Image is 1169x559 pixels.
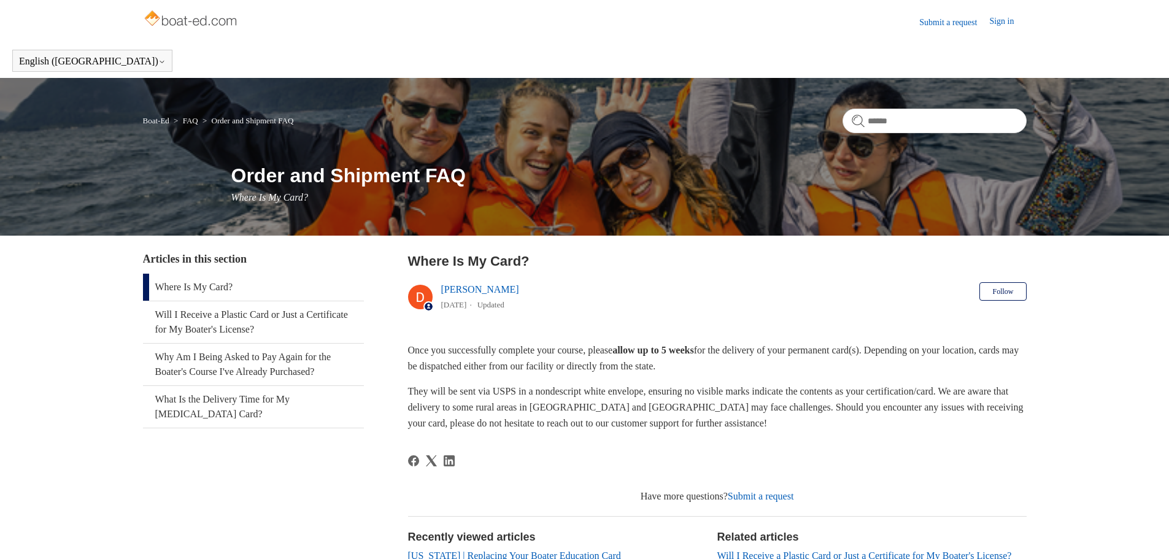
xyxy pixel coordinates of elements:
[231,192,308,202] span: Where Is My Card?
[1128,518,1160,550] div: Live chat
[143,116,172,125] li: Boat-Ed
[477,300,504,309] li: Updated
[426,455,437,466] svg: Share this page on X Corp
[143,301,364,343] a: Will I Receive a Plastic Card or Just a Certificate for My Boater's License?
[843,109,1027,133] input: Search
[919,16,989,29] a: Submit a request
[728,491,794,501] a: Submit a request
[143,7,241,32] img: Boat-Ed Help Center home page
[143,344,364,385] a: Why Am I Being Asked to Pay Again for the Boater's Course I've Already Purchased?
[444,455,455,466] svg: Share this page on LinkedIn
[143,116,169,125] a: Boat-Ed
[979,282,1026,301] button: Follow Article
[19,56,166,67] button: English ([GEOGRAPHIC_DATA])
[408,342,1027,374] p: Once you successfully complete your course, please for the delivery of your permanent card(s). De...
[612,345,693,355] strong: allow up to 5 weeks
[408,455,419,466] a: Facebook
[200,116,293,125] li: Order and Shipment FAQ
[441,284,519,295] a: [PERSON_NAME]
[426,455,437,466] a: X Corp
[441,300,467,309] time: 04/15/2024, 17:31
[143,386,364,428] a: What Is the Delivery Time for My [MEDICAL_DATA] Card?
[408,529,705,546] h2: Recently viewed articles
[408,455,419,466] svg: Share this page on Facebook
[408,489,1027,504] div: Have more questions?
[143,253,247,265] span: Articles in this section
[408,251,1027,271] h2: Where Is My Card?
[171,116,200,125] li: FAQ
[231,161,1027,190] h1: Order and Shipment FAQ
[408,384,1027,431] p: They will be sent via USPS in a nondescript white envelope, ensuring no visible marks indicate th...
[212,116,294,125] a: Order and Shipment FAQ
[143,274,364,301] a: Where Is My Card?
[183,116,198,125] a: FAQ
[444,455,455,466] a: LinkedIn
[717,529,1027,546] h2: Related articles
[989,15,1026,29] a: Sign in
